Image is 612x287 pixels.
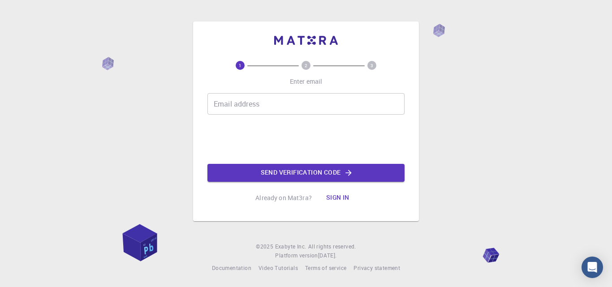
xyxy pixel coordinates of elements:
[275,243,306,250] span: Exabyte Inc.
[308,242,356,251] span: All rights reserved.
[318,252,337,259] span: [DATE] .
[259,264,298,271] span: Video Tutorials
[582,257,603,278] div: Open Intercom Messenger
[212,264,251,273] a: Documentation
[239,62,241,69] text: 1
[259,264,298,273] a: Video Tutorials
[207,164,405,182] button: Send verification code
[353,264,400,273] a: Privacy statement
[255,193,312,202] p: Already on Mat3ra?
[305,62,307,69] text: 2
[275,251,318,260] span: Platform version
[290,77,323,86] p: Enter email
[319,189,357,207] button: Sign in
[275,242,306,251] a: Exabyte Inc.
[318,251,337,260] a: [DATE].
[305,264,346,271] span: Terms of service
[371,62,373,69] text: 3
[256,242,275,251] span: © 2025
[212,264,251,271] span: Documentation
[238,122,374,157] iframe: reCAPTCHA
[305,264,346,273] a: Terms of service
[353,264,400,271] span: Privacy statement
